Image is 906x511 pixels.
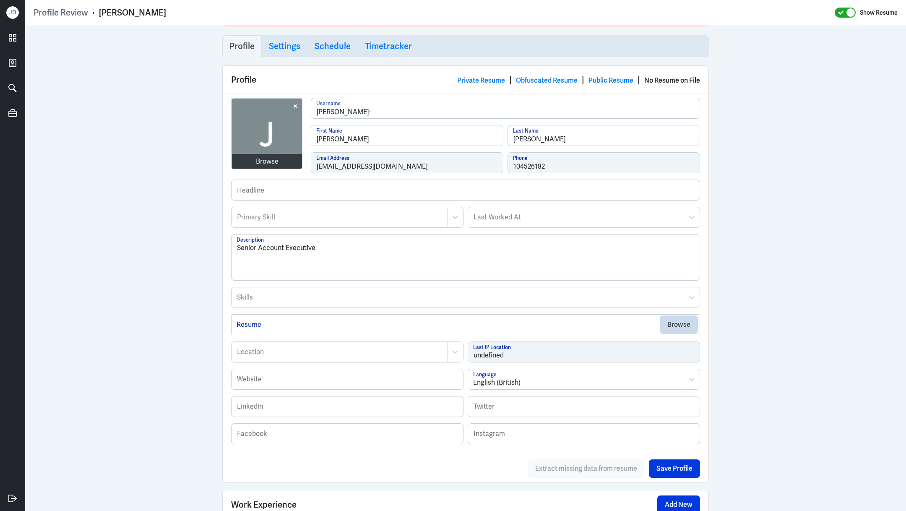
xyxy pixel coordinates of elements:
[649,459,700,478] button: Save Profile
[232,180,700,200] input: Headline
[468,396,700,417] input: Twitter
[229,41,255,51] h3: Profile
[256,156,279,167] div: Browse
[231,498,297,511] span: Work Experience
[516,76,578,85] a: Obfuscated Resume
[232,424,463,444] input: Facebook
[457,76,505,85] a: Private Resume
[588,76,633,85] a: Public Resume
[457,73,700,86] div: | | |
[34,7,88,18] a: Profile Review
[99,7,166,18] div: [PERSON_NAME]
[311,98,700,118] input: Username
[311,125,503,146] input: First Name
[6,6,19,19] div: J D
[232,396,463,417] input: Linkedin
[508,153,700,173] input: Phone
[232,99,302,169] img: avatar.jpg
[88,7,99,18] p: ›
[311,153,503,173] input: Email Address
[269,41,300,51] h3: Settings
[660,315,698,334] button: Browse
[365,41,412,51] h3: Timetracker
[644,76,700,85] span: No Resume on File
[860,7,898,18] label: Show Resume
[232,235,700,280] textarea: Senior Account Executive
[223,66,708,93] div: Profile
[232,369,463,389] input: Website
[468,424,700,444] input: Instagram
[508,125,700,146] input: Last Name
[468,342,700,362] input: Last IP Location
[528,459,645,478] button: Extract missing data from resume
[315,41,351,51] h3: Schedule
